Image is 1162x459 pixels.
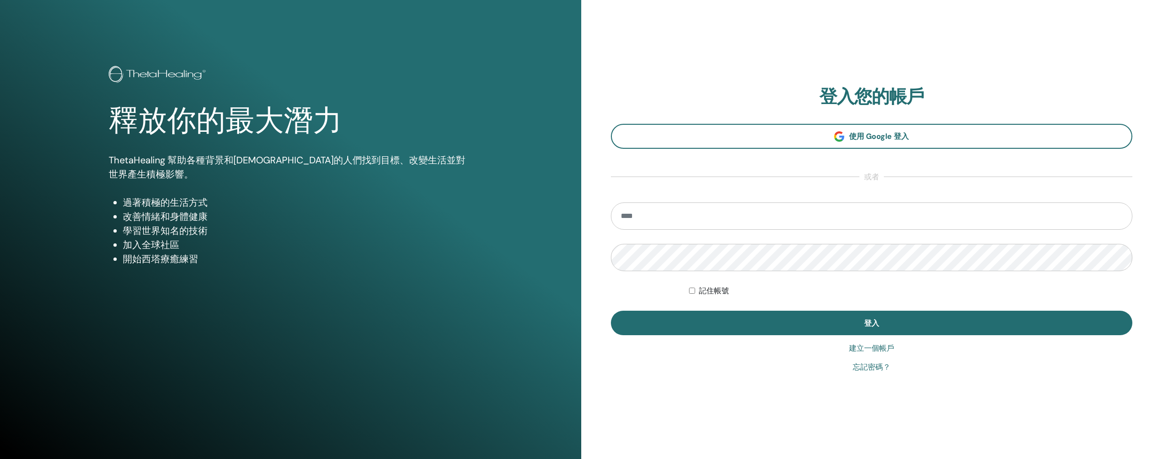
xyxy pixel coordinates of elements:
[849,344,894,353] font: 建立一個帳戶
[123,239,179,251] font: 加入全球社區
[123,210,208,223] font: 改善情緒和身體健康
[109,104,342,137] font: 釋放你的最大潛力
[864,172,879,182] font: 或者
[123,225,208,237] font: 學習世界知名的技術
[123,196,208,209] font: 過著積極的生活方式
[853,362,890,371] font: 忘記密碼？
[123,253,198,265] font: 開始西塔療癒練習
[819,85,924,108] font: 登入您的帳戶
[109,154,465,180] font: ThetaHealing 幫助各種背景和[DEMOGRAPHIC_DATA]的人們找到目標、改變生活並對世界產生積極影響。
[689,285,1132,297] div: 無限期地保持我的身份驗證狀態或直到我手動註銷
[611,311,1133,335] button: 登入
[611,124,1133,149] a: 使用 Google 登入
[699,286,729,295] font: 記住帳號
[853,362,890,373] a: 忘記密碼？
[849,343,894,354] a: 建立一個帳戶
[864,318,879,328] font: 登入
[849,131,909,141] font: 使用 Google 登入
